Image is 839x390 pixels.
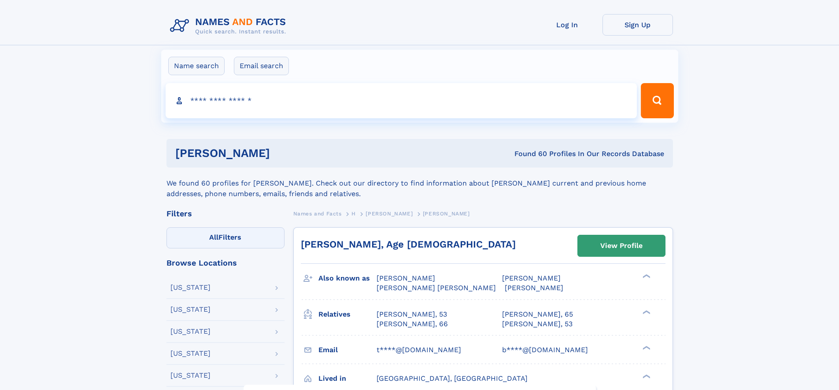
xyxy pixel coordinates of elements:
[392,149,664,159] div: Found 60 Profiles In Our Records Database
[318,271,377,286] h3: Also known as
[166,83,637,118] input: search input
[366,208,413,219] a: [PERSON_NAME]
[166,227,285,248] label: Filters
[532,14,602,36] a: Log In
[640,309,651,315] div: ❯
[170,306,211,313] div: [US_STATE]
[505,284,563,292] span: [PERSON_NAME]
[502,310,573,319] a: [PERSON_NAME], 65
[175,148,392,159] h1: [PERSON_NAME]
[234,57,289,75] label: Email search
[377,374,528,383] span: [GEOGRAPHIC_DATA], [GEOGRAPHIC_DATA]
[318,343,377,357] h3: Email
[318,371,377,386] h3: Lived in
[318,307,377,322] h3: Relatives
[640,373,651,379] div: ❯
[602,14,673,36] a: Sign Up
[600,236,643,256] div: View Profile
[640,273,651,279] div: ❯
[578,235,665,256] a: View Profile
[170,372,211,379] div: [US_STATE]
[502,319,573,329] a: [PERSON_NAME], 53
[366,211,413,217] span: [PERSON_NAME]
[377,319,448,329] a: [PERSON_NAME], 66
[170,350,211,357] div: [US_STATE]
[351,211,356,217] span: H
[377,310,447,319] a: [PERSON_NAME], 53
[377,274,435,282] span: [PERSON_NAME]
[641,83,673,118] button: Search Button
[166,210,285,218] div: Filters
[168,57,225,75] label: Name search
[377,284,496,292] span: [PERSON_NAME] [PERSON_NAME]
[170,284,211,291] div: [US_STATE]
[640,345,651,350] div: ❯
[166,168,673,199] div: We found 60 profiles for [PERSON_NAME]. Check out our directory to find information about [PERSON...
[423,211,470,217] span: [PERSON_NAME]
[502,274,561,282] span: [PERSON_NAME]
[293,208,342,219] a: Names and Facts
[351,208,356,219] a: H
[301,239,516,250] a: [PERSON_NAME], Age [DEMOGRAPHIC_DATA]
[166,14,293,38] img: Logo Names and Facts
[166,259,285,267] div: Browse Locations
[170,328,211,335] div: [US_STATE]
[209,233,218,241] span: All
